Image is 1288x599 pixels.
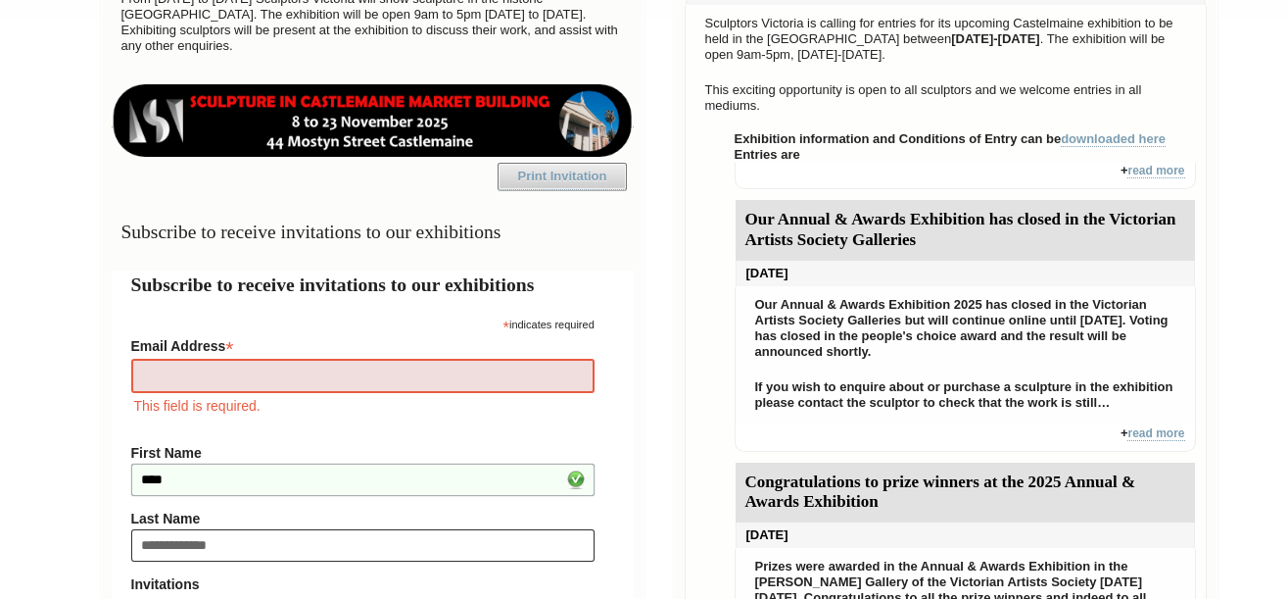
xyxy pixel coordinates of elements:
div: + [735,425,1196,452]
h3: Subscribe to receive invitations to our exhibitions [112,213,634,251]
a: Print Invitation [498,163,627,190]
p: If you wish to enquire about or purchase a sculpture in the exhibition please contact the sculpto... [745,374,1185,416]
a: read more [1127,164,1184,178]
div: indicates required [131,314,595,332]
label: Last Name [131,511,595,526]
p: This exciting opportunity is open to all sculptors and we welcome entries in all mediums. [695,77,1196,119]
div: This field is required. [131,395,595,417]
div: + [735,163,1196,189]
div: [DATE] [736,261,1195,286]
h2: Subscribe to receive invitations to our exhibitions [131,271,614,299]
strong: Exhibition information and Conditions of Entry can be [735,131,1167,147]
label: First Name [131,445,595,461]
a: read more [1127,426,1184,441]
strong: [DATE]-[DATE] [951,31,1040,46]
label: Email Address [131,332,595,356]
div: Congratulations to prize winners at the 2025 Annual & Awards Exhibition [736,463,1195,524]
a: downloaded here [1061,131,1166,147]
p: Our Annual & Awards Exhibition 2025 has closed in the Victorian Artists Society Galleries but wil... [745,292,1185,365]
div: [DATE] [736,523,1195,548]
strong: Invitations [131,576,595,592]
div: Our Annual & Awards Exhibition has closed in the Victorian Artists Society Galleries [736,200,1195,261]
img: castlemaine-ldrbd25v2.png [112,84,634,157]
p: Sculptors Victoria is calling for entries for its upcoming Castelmaine exhibition to be held in t... [695,11,1196,68]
